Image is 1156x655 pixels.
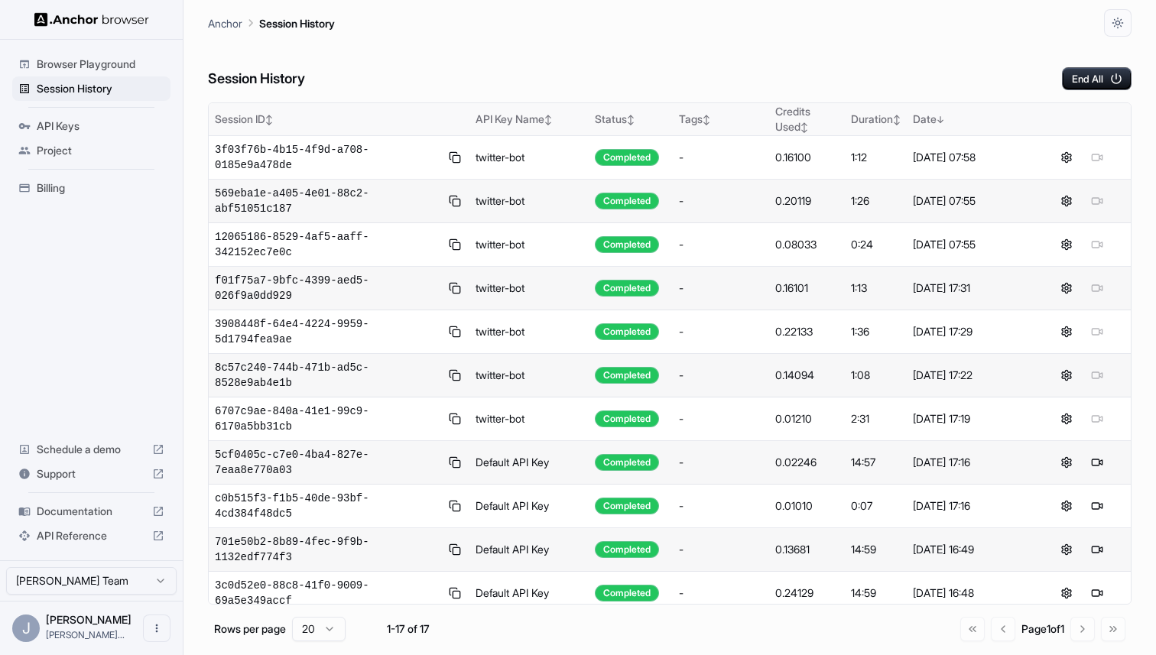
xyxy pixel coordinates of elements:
div: Browser Playground [12,52,170,76]
button: End All [1062,67,1132,90]
div: - [679,368,764,383]
div: - [679,237,764,252]
div: Credits Used [775,104,839,135]
td: Default API Key [469,572,589,615]
div: Session ID [215,112,463,127]
div: Completed [595,498,659,514]
span: 12065186-8529-4af5-aaff-342152ec7e0c [215,229,440,260]
div: Completed [595,454,659,471]
div: Tags [679,112,764,127]
div: 0.02246 [775,455,839,470]
div: - [679,324,764,339]
div: Completed [595,280,659,297]
td: twitter-bot [469,267,589,310]
div: 1:12 [851,150,901,165]
span: 3c0d52e0-88c8-41f0-9009-69a5e349accf [215,578,440,608]
td: twitter-bot [469,397,589,441]
h6: Session History [208,68,305,90]
div: 14:59 [851,542,901,557]
span: 8c57c240-744b-471b-ad5c-8528e9ab4e1b [215,360,440,391]
button: Open menu [143,614,170,642]
div: 0:07 [851,498,901,514]
div: - [679,411,764,426]
div: API Keys [12,114,170,138]
div: [DATE] 07:55 [913,237,1027,252]
td: Default API Key [469,441,589,485]
span: 701e50b2-8b89-4fec-9f9b-1132edf774f3 [215,534,440,565]
div: 0.22133 [775,324,839,339]
div: [DATE] 16:48 [913,585,1027,601]
div: [DATE] 17:16 [913,498,1027,514]
div: Status [595,112,667,127]
div: [DATE] 07:55 [913,193,1027,209]
div: [DATE] 17:16 [913,455,1027,470]
span: Project [37,143,164,158]
span: ↓ [937,114,944,125]
span: Schedule a demo [37,442,146,457]
div: [DATE] 17:31 [913,280,1027,296]
div: 1:26 [851,193,901,209]
span: 5cf0405c-c7e0-4ba4-827e-7eaa8e770a03 [215,447,440,478]
div: Documentation [12,499,170,524]
div: 0.13681 [775,542,839,557]
div: [DATE] 17:19 [913,411,1027,426]
div: 0:24 [851,237,901,252]
div: [DATE] 17:29 [913,324,1027,339]
div: 1:08 [851,368,901,383]
div: - [679,193,764,209]
span: ↕ [893,114,901,125]
div: Schedule a demo [12,437,170,462]
div: Billing [12,176,170,200]
div: Completed [595,367,659,384]
div: Completed [595,585,659,601]
div: Completed [595,323,659,340]
div: Duration [851,112,901,127]
td: twitter-bot [469,354,589,397]
div: 0.20119 [775,193,839,209]
div: 1-17 of 17 [370,621,446,637]
nav: breadcrumb [208,15,335,31]
div: API Reference [12,524,170,548]
span: ↕ [627,114,635,125]
td: twitter-bot [469,223,589,267]
td: Default API Key [469,485,589,528]
div: Completed [595,193,659,209]
div: [DATE] 07:58 [913,150,1027,165]
div: 1:13 [851,280,901,296]
p: Anchor [208,15,242,31]
p: Rows per page [214,621,286,637]
div: 0.14094 [775,368,839,383]
span: Billing [37,180,164,196]
span: Session History [37,81,164,96]
div: 2:31 [851,411,901,426]
span: ↕ [265,114,273,125]
span: Support [37,466,146,482]
div: [DATE] 16:49 [913,542,1027,557]
div: 0.24129 [775,585,839,601]
span: f01f75a7-9bfc-4399-aed5-026f9a0dd929 [215,273,440,303]
div: - [679,280,764,296]
span: 569eba1e-a405-4e01-88c2-abf51051c187 [215,186,440,216]
div: Completed [595,541,659,558]
span: API Keys [37,118,164,134]
div: Date [913,112,1027,127]
span: Documentation [37,504,146,519]
div: 0.08033 [775,237,839,252]
div: - [679,585,764,601]
div: J [12,614,40,642]
img: Anchor Logo [34,12,149,27]
span: john@anchorbrowser.io [46,629,125,640]
div: Completed [595,149,659,166]
div: Support [12,462,170,486]
div: Page 1 of 1 [1021,621,1064,637]
div: Project [12,138,170,163]
span: Browser Playground [37,57,164,72]
div: 0.16101 [775,280,839,296]
div: 14:59 [851,585,901,601]
div: - [679,542,764,557]
span: 3908448f-64e4-4224-9959-5d1794fea9ae [215,316,440,347]
td: twitter-bot [469,136,589,180]
div: Completed [595,236,659,253]
span: c0b515f3-f1b5-40de-93bf-4cd384f48dc5 [215,491,440,521]
span: API Reference [37,528,146,543]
